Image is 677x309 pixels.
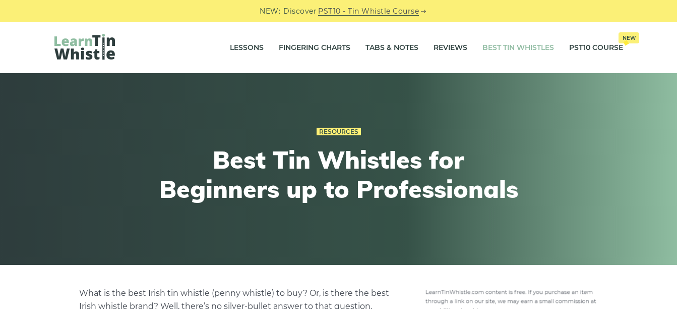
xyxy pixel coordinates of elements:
[569,35,623,61] a: PST10 CourseNew
[153,145,524,203] h1: Best Tin Whistles for Beginners up to Professionals
[619,32,639,43] span: New
[317,128,361,136] a: Resources
[365,35,418,61] a: Tabs & Notes
[279,35,350,61] a: Fingering Charts
[230,35,264,61] a: Lessons
[434,35,467,61] a: Reviews
[54,34,115,60] img: LearnTinWhistle.com
[482,35,554,61] a: Best Tin Whistles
